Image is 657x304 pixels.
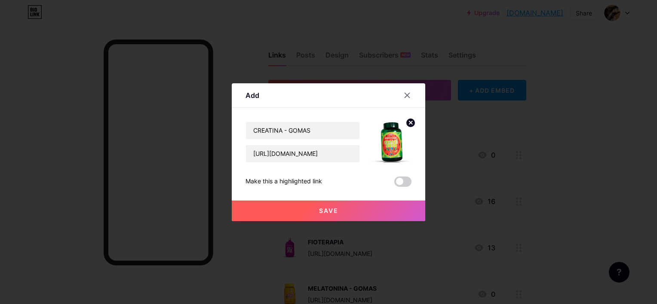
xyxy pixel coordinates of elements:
img: link_thumbnail [370,122,411,163]
span: Save [319,207,338,214]
div: Make this a highlighted link [246,176,322,187]
input: URL [246,145,359,162]
button: Save [232,201,425,221]
div: Add [246,90,259,100]
input: Title [246,122,359,139]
